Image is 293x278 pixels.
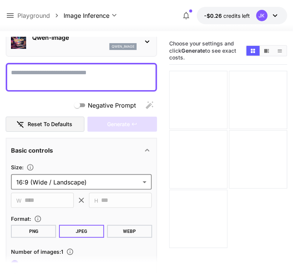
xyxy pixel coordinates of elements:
button: Show images in grid view [246,46,260,56]
div: Basic controls [11,141,152,159]
button: Show images in video view [260,46,273,56]
button: JPEG [59,225,104,238]
span: Size : [11,164,23,170]
button: WEBP [107,225,152,238]
p: Basic controls [11,146,53,155]
button: PNG [11,225,56,238]
span: Negative Prompt [88,101,136,110]
button: Specify how many images to generate in a single request. Each image generation will be charged se... [63,248,77,256]
button: Choose the file format for the output image. [31,215,45,223]
span: Image Inference [64,11,109,20]
nav: breadcrumb [17,11,64,20]
p: qwen_image [112,44,134,49]
div: JK [256,10,268,21]
div: Qwen-Imageqwen_image [11,30,152,53]
span: -$0.26 [204,12,224,19]
b: Generate [181,47,205,54]
a: Playground [17,11,50,20]
span: Number of images : 1 [11,248,63,255]
button: Adjust the dimensions of the generated image by specifying its width and height in pixels, or sel... [23,164,37,171]
span: Format : [11,216,31,222]
button: Reset to defaults [6,117,84,132]
span: H [94,196,98,205]
button: Show images in list view [273,46,287,56]
div: -$0.2556 [204,12,250,20]
p: Qwen-Image [32,33,137,42]
div: Show images in grid viewShow images in video viewShow images in list view [246,45,287,56]
span: W [16,196,22,205]
span: credits left [224,12,250,19]
span: Choose your settings and click to see exact costs. [169,40,236,61]
button: -$0.2556JK [197,7,287,24]
span: 16:9 (Wide / Landscape) [16,178,140,187]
